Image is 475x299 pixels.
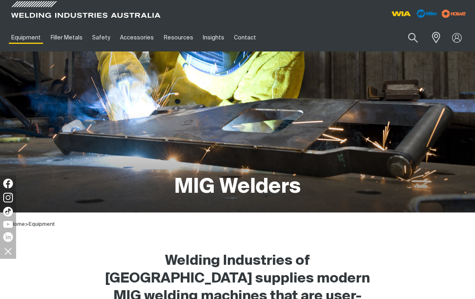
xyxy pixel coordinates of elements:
[389,28,427,47] input: Product name or item number...
[159,24,198,52] a: Resources
[198,24,229,52] a: Insights
[174,174,301,200] h1: MIG Welders
[29,222,55,227] a: Equipment
[3,232,13,242] img: LinkedIn
[3,193,13,202] img: Instagram
[6,24,353,52] nav: Main
[25,222,29,227] span: >
[229,24,261,52] a: Contact
[439,8,469,20] img: miller
[87,24,115,52] a: Safety
[10,222,25,227] a: Home
[1,244,15,258] img: hide socials
[115,24,159,52] a: Accessories
[3,207,13,217] img: TikTok
[45,24,87,52] a: Filler Metals
[3,179,13,188] img: Facebook
[6,24,45,52] a: Equipment
[3,221,13,228] img: YouTube
[399,28,427,47] button: Search products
